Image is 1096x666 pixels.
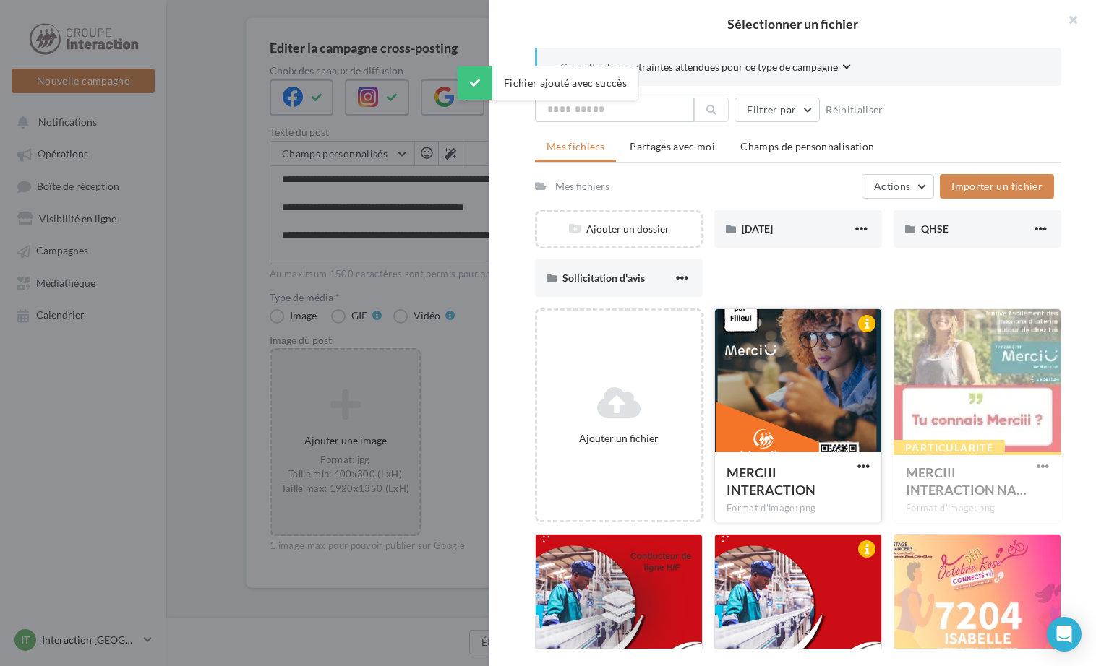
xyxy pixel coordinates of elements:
span: MERCIII INTERACTION [727,464,815,498]
span: Actions [874,180,910,192]
span: Consulter les contraintes attendues pour ce type de campagne [560,60,838,74]
div: Fichier ajouté avec succès [458,66,638,100]
span: Sollicitation d'avis [562,272,645,284]
div: Mes fichiers [555,179,609,194]
span: Importer un fichier [951,180,1043,192]
span: QHSE [921,222,949,235]
button: Réinitialiser [820,101,889,118]
div: Ajouter un dossier [537,222,701,236]
span: Partagés avec moi [630,140,715,152]
span: [DATE] [742,222,773,235]
span: Champs de personnalisation [740,140,874,152]
div: Format d'image: png [727,502,870,515]
button: Actions [862,174,934,199]
button: Consulter les contraintes attendues pour ce type de campagne [560,59,851,77]
span: Mes fichiers [547,140,604,152]
div: Open Intercom Messenger [1047,617,1082,652]
div: Ajouter un fichier [543,431,695,446]
button: Importer un fichier [940,174,1054,199]
button: Filtrer par [735,98,820,122]
h2: Sélectionner un fichier [512,17,1073,30]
